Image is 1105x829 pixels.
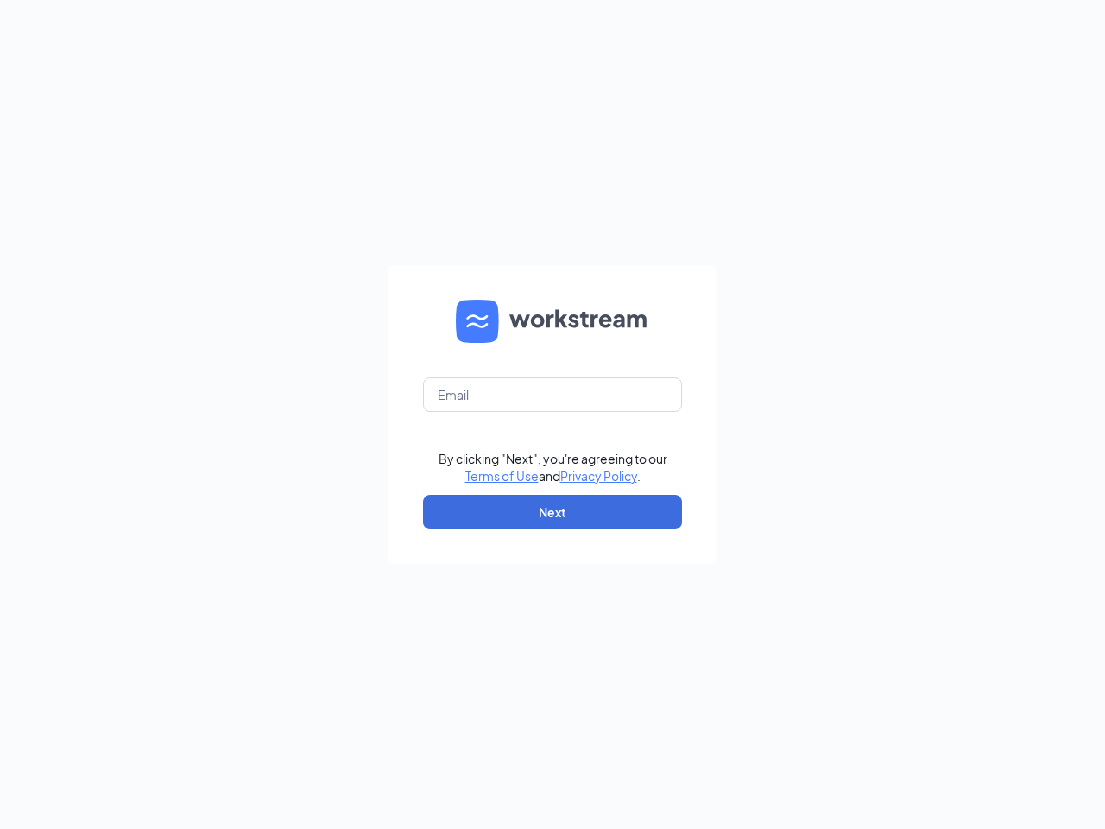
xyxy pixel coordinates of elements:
img: WS logo and Workstream text [456,300,649,343]
a: Privacy Policy [560,468,637,484]
button: Next [423,495,682,529]
div: By clicking "Next", you're agreeing to our and . [439,450,667,484]
a: Terms of Use [465,468,539,484]
input: Email [423,377,682,412]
